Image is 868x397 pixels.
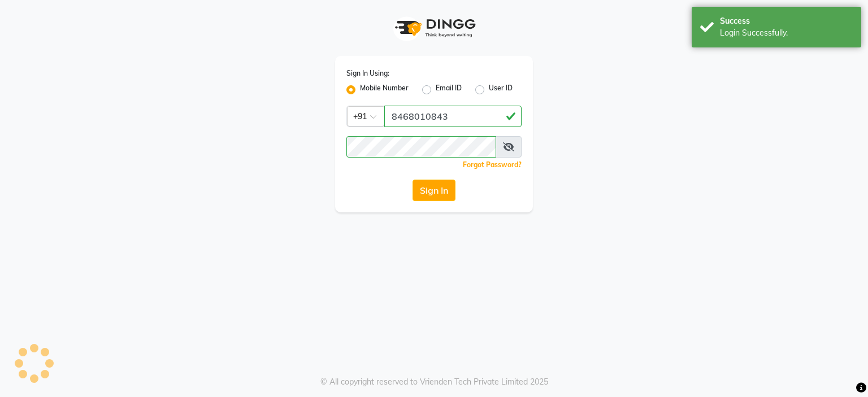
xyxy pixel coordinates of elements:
[413,180,455,201] button: Sign In
[489,83,513,97] label: User ID
[360,83,409,97] label: Mobile Number
[384,106,522,127] input: Username
[463,160,522,169] a: Forgot Password?
[720,15,853,27] div: Success
[346,136,496,158] input: Username
[346,68,389,78] label: Sign In Using:
[389,11,479,45] img: logo1.svg
[436,83,462,97] label: Email ID
[720,27,853,39] div: Login Successfully.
